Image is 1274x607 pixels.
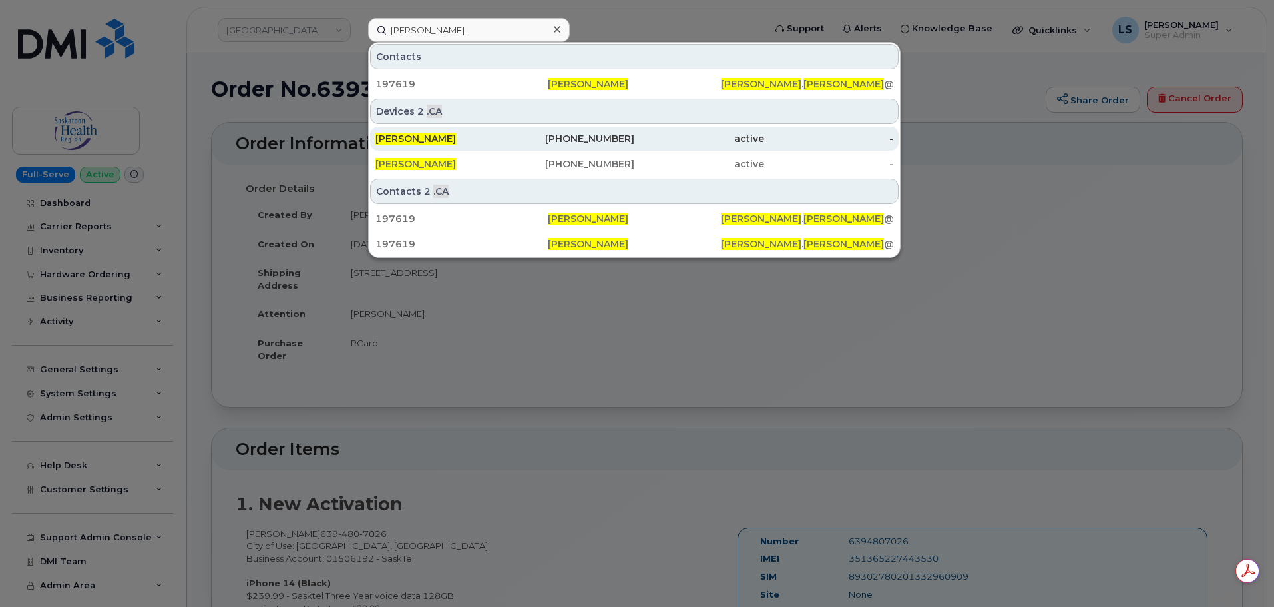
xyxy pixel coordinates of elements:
div: Contacts [370,44,899,69]
div: . @[PERSON_NAME][DOMAIN_NAME] [721,212,893,225]
span: [PERSON_NAME] [721,213,801,225]
div: . @[PERSON_NAME][DOMAIN_NAME] [721,77,893,91]
div: [PHONE_NUMBER] [505,157,635,171]
span: [PERSON_NAME] [548,78,628,90]
iframe: Messenger Launcher [1216,549,1264,597]
span: [PERSON_NAME] [803,238,884,250]
div: - [764,132,894,145]
span: [PERSON_NAME] [375,133,456,145]
span: 2 [417,105,424,118]
a: 197619[PERSON_NAME][PERSON_NAME].[PERSON_NAME]@[PERSON_NAME][DOMAIN_NAME] [370,72,899,96]
span: [PERSON_NAME] [721,78,801,90]
span: [PERSON_NAME] [721,238,801,250]
a: [PERSON_NAME][PHONE_NUMBER]active- [370,127,899,151]
div: 197619 [375,237,548,251]
div: - [764,157,894,171]
div: 197619 [375,77,548,91]
div: Contacts [370,179,899,204]
div: . @[PERSON_NAME][DOMAIN_NAME] [721,237,893,251]
span: 2 [424,185,431,198]
span: [PERSON_NAME] [548,238,628,250]
span: .CA [433,185,449,198]
a: 197619[PERSON_NAME][PERSON_NAME].[PERSON_NAME]@[PERSON_NAME][DOMAIN_NAME] [370,232,899,256]
span: [PERSON_NAME] [803,78,884,90]
div: Devices [370,99,899,124]
a: [PERSON_NAME][PHONE_NUMBER]active- [370,152,899,176]
span: .CA [427,105,442,118]
span: [PERSON_NAME] [803,213,884,225]
div: active [634,132,764,145]
div: active [634,157,764,171]
div: 197619 [375,212,548,225]
span: [PERSON_NAME] [375,158,456,170]
span: [PERSON_NAME] [548,213,628,225]
div: [PHONE_NUMBER] [505,132,635,145]
a: 197619[PERSON_NAME][PERSON_NAME].[PERSON_NAME]@[PERSON_NAME][DOMAIN_NAME] [370,207,899,231]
